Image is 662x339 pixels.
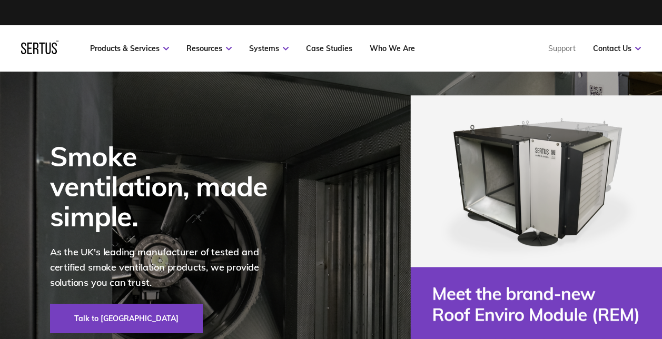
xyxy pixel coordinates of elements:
[370,44,415,53] a: Who We Are
[593,44,641,53] a: Contact Us
[90,44,169,53] a: Products & Services
[548,44,576,53] a: Support
[50,141,282,232] div: Smoke ventilation, made simple.
[306,44,352,53] a: Case Studies
[186,44,232,53] a: Resources
[50,245,282,290] p: As the UK's leading manufacturer of tested and certified smoke ventilation products, we provide s...
[249,44,289,53] a: Systems
[50,304,203,333] a: Talk to [GEOGRAPHIC_DATA]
